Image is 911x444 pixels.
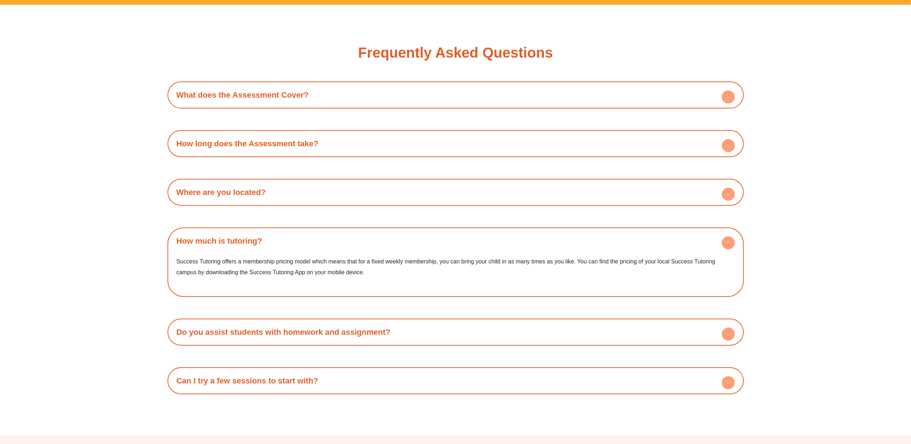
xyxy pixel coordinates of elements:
a: How long does the Assessment take? [177,139,318,148]
a: What does the Assessment Cover? [177,90,309,99]
iframe: Chat Widget [791,363,911,444]
h4: Do you assist students with homework and assignment? [171,322,740,342]
div: How much is tutoring? [171,251,740,293]
h3: Frequently Asked Questions [358,45,553,60]
h4: Where are you located? [171,182,740,202]
a: Where are you located? [177,188,266,197]
a: Do you assist students with homework and assignment? [177,328,390,337]
h4: Can I try a few sessions to start with? [171,371,740,391]
div: How much is tutoring? [171,231,740,251]
a: How much is tutoring? [177,236,262,245]
a: Can I try a few sessions to start with? [177,376,318,385]
div: How long does the Assessment take? [171,134,740,154]
p: Success Tutoring offers a membership pricing model which means that for a fixed weekly membership... [177,256,735,277]
h4: What does the Assessment Cover? [171,85,740,105]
